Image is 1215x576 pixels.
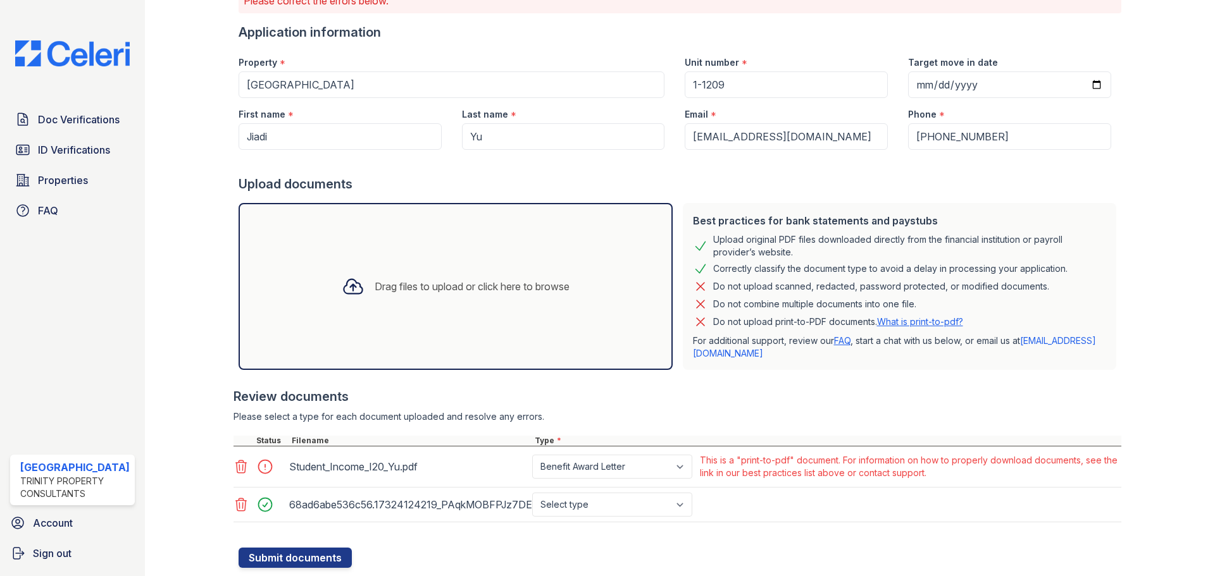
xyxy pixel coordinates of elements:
[5,40,140,66] img: CE_Logo_Blue-a8612792a0a2168367f1c8372b55b34899dd931a85d93a1a3d3e32e68fde9ad4.png
[289,436,532,446] div: Filename
[289,494,527,515] div: 68ad6abe536c56.17324124219_PAqkMOBFPJz7DERyOtD7.pdf
[877,316,963,327] a: What is print-to-pdf?
[700,454,1119,479] div: This is a "print-to-pdf" document. For information on how to properly download documents, see the...
[693,334,1106,360] p: For additional support, review our , start a chat with us below, or email us at
[289,457,527,477] div: Student_Income_I20_Yu.pdf
[239,23,1121,41] div: Application information
[693,213,1106,228] div: Best practices for bank statements and paystubs
[5,510,140,536] a: Account
[713,279,1049,294] div: Do not upload scanned, redacted, password protected, or modified documents.
[713,261,1068,276] div: Correctly classify the document type to avoid a delay in processing your application.
[713,316,963,328] p: Do not upload print-to-PDF documents.
[239,548,352,568] button: Submit documents
[10,107,135,132] a: Doc Verifications
[685,108,708,121] label: Email
[908,56,998,69] label: Target move in date
[254,436,289,446] div: Status
[38,203,58,218] span: FAQ
[685,56,739,69] label: Unit number
[234,410,1121,423] div: Please select a type for each document uploaded and resolve any errors.
[33,515,73,530] span: Account
[20,475,130,500] div: Trinity Property Consultants
[10,137,135,162] a: ID Verifications
[713,297,916,312] div: Do not combine multiple documents into one file.
[908,108,937,121] label: Phone
[239,56,277,69] label: Property
[10,168,135,193] a: Properties
[462,108,508,121] label: Last name
[38,142,110,157] span: ID Verifications
[375,279,570,294] div: Drag files to upload or click here to browse
[234,388,1121,405] div: Review documents
[33,546,72,561] span: Sign out
[834,335,850,346] a: FAQ
[713,233,1106,259] div: Upload original PDF files downloaded directly from the financial institution or payroll provider’...
[5,541,140,566] a: Sign out
[239,108,285,121] label: First name
[38,173,88,188] span: Properties
[38,112,120,127] span: Doc Verifications
[532,436,1121,446] div: Type
[20,460,130,475] div: [GEOGRAPHIC_DATA]
[239,175,1121,193] div: Upload documents
[10,198,135,223] a: FAQ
